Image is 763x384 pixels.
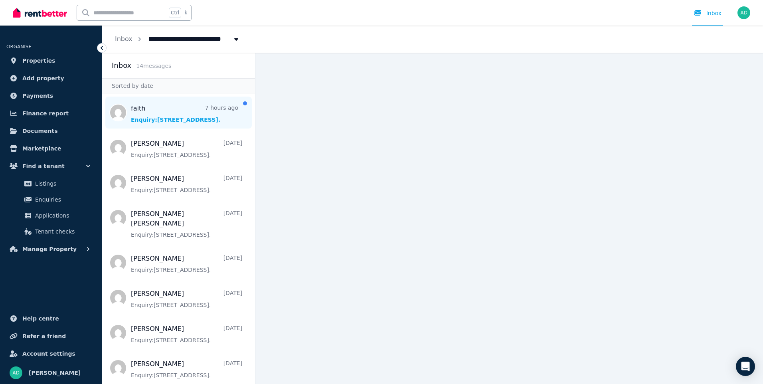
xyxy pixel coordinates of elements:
a: [PERSON_NAME][DATE]Enquiry:[STREET_ADDRESS]. [131,359,242,379]
span: [PERSON_NAME] [29,368,81,378]
div: Sorted by date [102,78,255,93]
span: Help centre [22,314,59,323]
img: Ajit DANGAL [10,366,22,379]
button: Manage Property [6,241,95,257]
a: Payments [6,88,95,104]
span: Marketplace [22,144,61,153]
a: [PERSON_NAME][DATE]Enquiry:[STREET_ADDRESS]. [131,254,242,274]
span: Refer a friend [22,331,66,341]
span: Listings [35,179,89,188]
a: Finance report [6,105,95,121]
a: Documents [6,123,95,139]
img: RentBetter [13,7,67,19]
a: Listings [10,176,92,192]
span: Documents [22,126,58,136]
a: [PERSON_NAME] [PERSON_NAME][DATE]Enquiry:[STREET_ADDRESS]. [131,209,242,239]
span: Properties [22,56,55,65]
span: Manage Property [22,244,77,254]
span: Add property [22,73,64,83]
span: Tenant checks [35,227,89,236]
button: Find a tenant [6,158,95,174]
a: Tenant checks [10,224,92,240]
span: ORGANISE [6,44,32,49]
a: Enquiries [10,192,92,208]
a: Applications [10,208,92,224]
a: [PERSON_NAME][DATE]Enquiry:[STREET_ADDRESS]. [131,174,242,194]
span: k [184,10,187,16]
span: Find a tenant [22,161,65,171]
a: Inbox [115,35,132,43]
a: [PERSON_NAME][DATE]Enquiry:[STREET_ADDRESS]. [131,139,242,159]
img: Ajit DANGAL [737,6,750,19]
a: Refer a friend [6,328,95,344]
span: 14 message s [136,63,171,69]
nav: Message list [102,93,255,384]
div: Inbox [694,9,721,17]
nav: Breadcrumb [102,26,253,53]
span: Account settings [22,349,75,358]
a: faith7 hours agoEnquiry:[STREET_ADDRESS]. [131,104,238,124]
a: [PERSON_NAME][DATE]Enquiry:[STREET_ADDRESS]. [131,324,242,344]
span: Payments [22,91,53,101]
a: Marketplace [6,141,95,156]
div: Open Intercom Messenger [736,357,755,376]
a: Properties [6,53,95,69]
span: Ctrl [169,8,181,18]
a: Add property [6,70,95,86]
a: Help centre [6,311,95,327]
a: Account settings [6,346,95,362]
span: Applications [35,211,89,220]
h2: Inbox [112,60,131,71]
span: Enquiries [35,195,89,204]
a: [PERSON_NAME][DATE]Enquiry:[STREET_ADDRESS]. [131,289,242,309]
span: Finance report [22,109,69,118]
